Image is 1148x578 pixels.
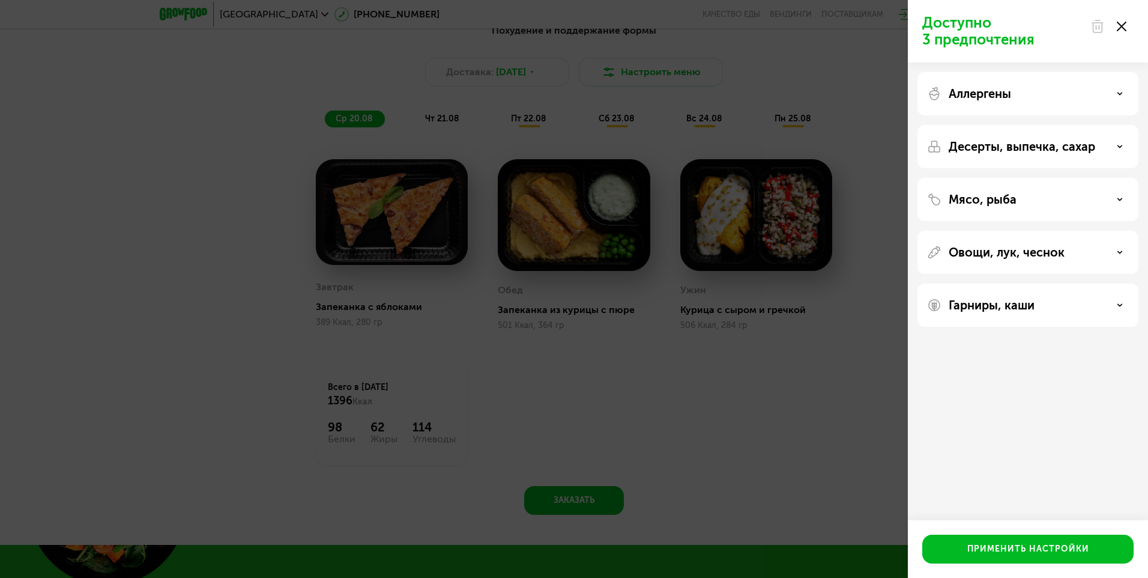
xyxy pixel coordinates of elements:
p: Аллергены [949,87,1011,101]
button: Применить настройки [922,535,1134,564]
div: Применить настройки [967,543,1089,555]
p: Мясо, рыба [949,192,1017,207]
p: Доступно 3 предпочтения [922,14,1083,48]
p: Овощи, лук, чеснок [949,245,1065,260]
p: Гарниры, каши [949,298,1035,312]
p: Десерты, выпечка, сахар [949,139,1095,154]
